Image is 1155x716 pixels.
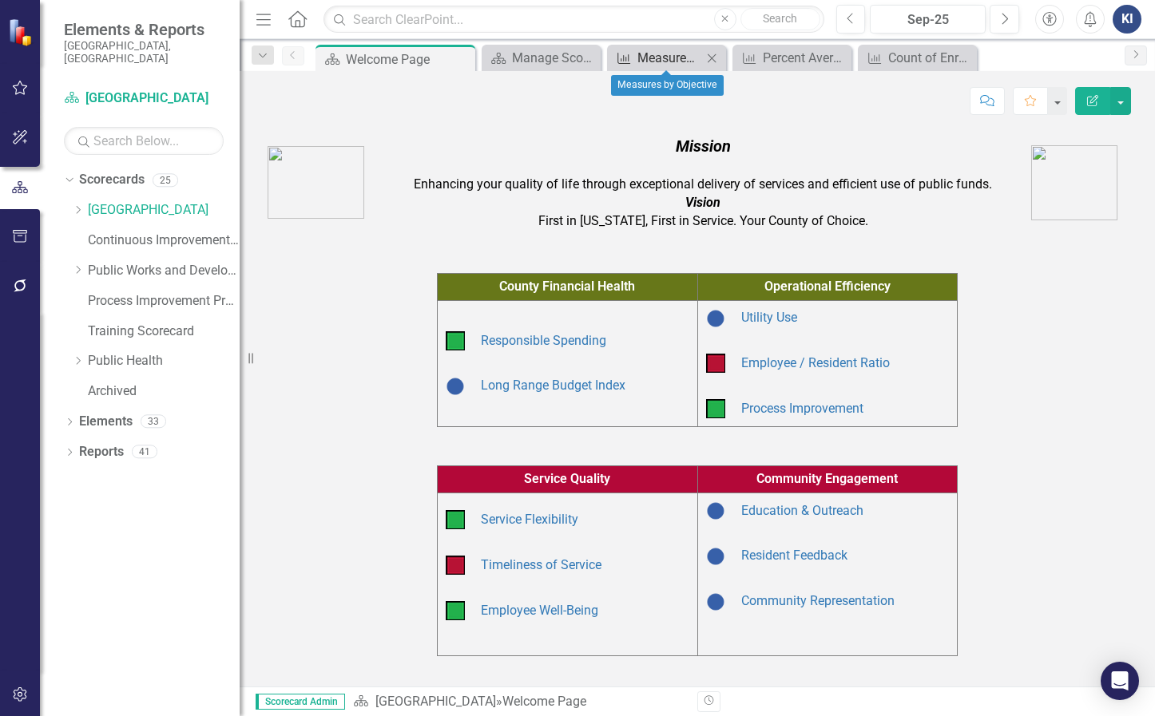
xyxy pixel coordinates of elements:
a: Long Range Budget Index [481,378,625,393]
a: Manage Scorecards [486,48,597,68]
button: Search [740,8,820,30]
div: 25 [153,173,178,187]
img: Baselining [706,592,725,611]
button: Sep-25 [870,5,986,34]
a: Scorecards [79,171,145,189]
img: Below Plan [446,556,465,575]
div: Measures by Objective [637,48,702,68]
div: Welcome Page [502,694,586,709]
span: Elements & Reports [64,20,224,39]
a: [GEOGRAPHIC_DATA] [375,694,496,709]
div: Open Intercom Messenger [1101,662,1139,700]
img: AA%20logo.png [1031,145,1117,220]
a: Utility Use [741,310,797,325]
a: Service Flexibility [481,512,578,527]
td: Enhancing your quality of life through exceptional delivery of services and efficient use of publ... [379,131,1027,235]
div: » [353,693,685,711]
a: Public Health [88,352,240,370]
div: Welcome Page [346,49,471,69]
input: Search Below... [64,127,224,155]
img: On Target [446,601,465,620]
img: Baselining [706,309,725,328]
a: Education & Outreach [741,503,863,518]
small: [GEOGRAPHIC_DATA], [GEOGRAPHIC_DATA] [64,39,224,65]
img: ClearPoint Strategy [8,18,36,46]
span: Community Engagement [756,471,898,486]
a: Employee Well-Being [481,603,598,618]
span: Operational Efficiency [764,279,891,294]
a: Community Representation [741,593,895,608]
a: Process Improvement [741,401,863,416]
button: KI [1113,5,1141,34]
div: Percent Average Family Benefit Utilization [763,48,847,68]
img: Baselining [706,501,725,520]
a: Reports [79,443,124,461]
em: Mission [676,136,731,156]
img: On Target [706,399,725,418]
em: Vision [685,195,720,210]
a: Elements [79,413,133,431]
input: Search ClearPoint... [323,6,824,34]
a: Process Improvement Program [88,292,240,311]
a: Archived [88,382,240,401]
a: [GEOGRAPHIC_DATA] [64,89,224,108]
img: On Target [446,510,465,529]
div: Sep-25 [875,10,980,30]
a: Percent Average Family Benefit Utilization [736,48,847,68]
div: 41 [132,445,157,459]
span: Scorecard Admin [256,694,345,710]
img: Baselining [446,377,465,396]
a: Public Works and Development [88,262,240,280]
a: Timeliness of Service [481,557,601,572]
div: 33 [141,415,166,429]
div: Count of Enrolled Participants [888,48,973,68]
img: Below Plan [706,354,725,373]
a: Count of Enrolled Participants [862,48,973,68]
a: Employee / Resident Ratio [741,355,890,370]
span: County Financial Health [499,279,635,294]
a: Training Scorecard [88,322,240,341]
div: Measures by Objective [611,75,724,96]
a: Measures by Objective [611,48,702,68]
div: Manage Scorecards [512,48,597,68]
span: Service Quality [524,471,610,486]
a: Continuous Improvement Program [88,231,240,250]
a: [GEOGRAPHIC_DATA] [88,201,240,220]
a: Responsible Spending [481,333,606,348]
img: AC_Logo.png [268,146,364,219]
a: Resident Feedback [741,548,847,563]
span: Search [763,12,797,25]
img: Baselining [706,547,725,566]
img: On Target [446,331,465,350]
